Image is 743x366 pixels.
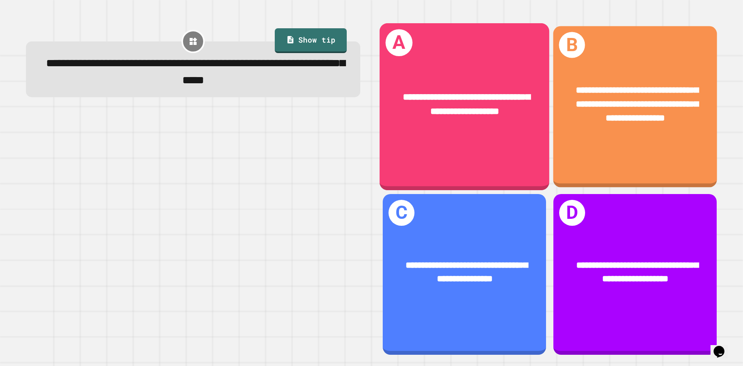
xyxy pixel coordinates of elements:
[559,32,585,58] h1: B
[275,28,347,53] a: Show tip
[710,335,735,358] iframe: chat widget
[389,200,414,226] h1: C
[559,200,585,226] h1: D
[385,29,412,56] h1: A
